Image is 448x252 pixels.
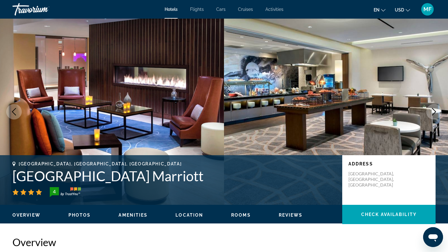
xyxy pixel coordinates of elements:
[6,104,22,119] button: Previous image
[175,212,203,218] button: Location
[395,5,410,14] button: Change currency
[50,187,81,197] img: trustyou-badge-hor.svg
[361,212,417,217] span: Check Availability
[426,104,442,119] button: Next image
[231,212,251,218] button: Rooms
[68,212,91,218] button: Photos
[423,227,443,247] iframe: Button to launch messaging window
[419,3,436,16] button: User Menu
[348,161,429,166] p: Address
[12,1,75,17] a: Travorium
[119,212,147,218] button: Amenities
[279,212,303,218] button: Reviews
[265,7,283,12] a: Activities
[190,7,204,12] a: Flights
[395,7,404,12] span: USD
[238,7,253,12] a: Cruises
[423,6,432,12] span: MF
[374,5,385,14] button: Change language
[165,7,178,12] a: Hotels
[12,212,40,218] button: Overview
[348,171,398,188] p: [GEOGRAPHIC_DATA], [GEOGRAPHIC_DATA], [GEOGRAPHIC_DATA]
[12,236,436,248] h2: Overview
[374,7,380,12] span: en
[19,161,182,166] span: [GEOGRAPHIC_DATA], [GEOGRAPHIC_DATA], [GEOGRAPHIC_DATA]
[216,7,226,12] a: Cars
[48,188,60,195] div: 4
[12,168,336,184] h1: [GEOGRAPHIC_DATA] Marriott
[342,205,436,224] button: Check Availability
